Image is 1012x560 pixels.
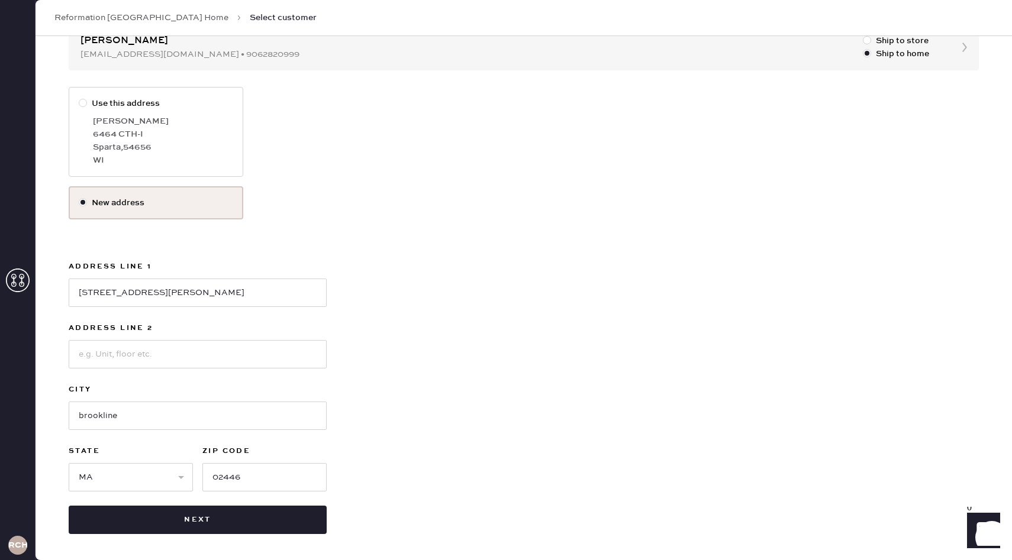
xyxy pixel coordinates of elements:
[202,463,327,491] input: e.g 100134
[863,47,929,60] label: Ship to home
[69,260,327,274] label: Address Line 1
[69,402,327,430] input: e.g New York
[250,12,317,24] span: Select customer
[93,154,233,167] div: WI
[863,34,929,47] label: Ship to store
[54,12,228,24] a: Reformation [GEOGRAPHIC_DATA] Home
[69,279,327,307] input: e.g. Street address, P.O. box etc.
[69,321,327,335] label: Address Line 2
[93,115,233,128] div: [PERSON_NAME]
[956,507,1007,558] iframe: Front Chat
[69,506,327,534] button: Next
[69,383,327,397] label: City
[79,196,233,209] label: New address
[79,97,233,110] label: Use this address
[202,444,327,458] label: ZIP Code
[93,128,233,141] div: 6464 CTH-I
[69,444,193,458] label: State
[69,340,327,368] input: e.g. Unit, floor etc.
[93,141,233,154] div: Sparta , 54656
[8,541,27,549] h3: RCHA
